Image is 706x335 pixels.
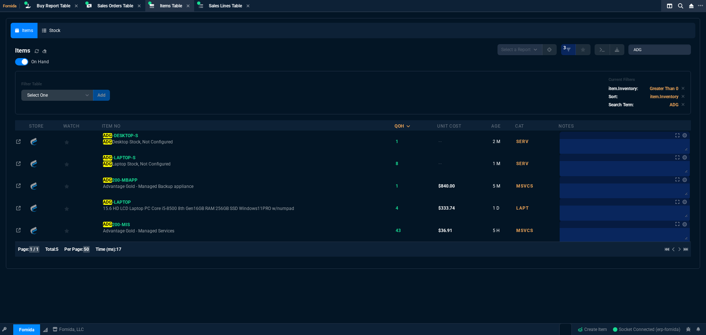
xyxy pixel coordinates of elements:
[613,327,680,332] span: Socket Connected (erp-fornida)
[103,161,112,167] mark: ADG
[97,3,133,8] span: Sales Orders Table
[16,228,21,233] nx-icon: Open In Opposite Panel
[650,94,678,99] code: item.Inventory
[103,178,112,183] mark: ADG
[103,133,138,138] span: -DESKTOP-S
[103,155,135,160] span: -LAPTOP-S
[395,123,404,129] div: QOH
[675,1,686,10] nx-icon: Search
[698,2,703,9] nx-icon: Open New Tab
[103,133,112,138] mark: ADG
[609,85,638,92] p: item.Inventory:
[396,183,398,189] span: 1
[609,93,618,100] p: Sort:
[83,246,90,253] span: 50
[102,153,395,175] td: ADG Laptop Stock, Not Configured
[102,123,121,129] div: Item No
[21,82,110,87] h6: Filter Table
[64,203,101,213] div: Add to Watchlist
[628,44,691,55] input: Search
[37,3,70,8] span: Buy Report Table
[396,228,401,233] span: 43
[138,3,141,9] nx-icon: Close Tab
[491,131,515,153] td: 2 M
[96,247,116,252] span: Time (ms):
[45,247,56,252] span: Total:
[103,155,112,160] mark: ADG
[64,136,101,147] div: Add to Watchlist
[438,206,455,211] span: $333.74
[16,139,21,144] nx-icon: Open In Opposite Panel
[491,175,515,197] td: 5 M
[116,247,121,252] span: 17
[516,206,529,211] span: LAPT
[438,139,442,144] span: --
[103,228,393,234] span: Advantage Gold - Managed Services
[64,181,101,191] div: Add to Watchlist
[438,228,452,233] span: $36.91
[75,3,78,9] nx-icon: Close Tab
[103,206,393,211] span: 15.6 HD LCD Laptop PC Core i5-8500 8th Gen16GB RAM 256GB SSD Windows11PRO w/numpad
[516,161,529,166] span: SERV
[563,45,566,51] span: 3
[102,175,395,197] td: Advantage Gold - Managed Backup appliance
[29,246,39,253] span: 1 / 1
[438,183,455,189] span: $840.00
[186,3,190,9] nx-icon: Close Tab
[64,158,101,169] div: Add to Watchlist
[491,153,515,175] td: 1 M
[491,123,500,129] div: Age
[396,206,398,211] span: 4
[102,219,395,241] td: Advantage Gold - Managed Services
[103,161,393,167] span: Laptop Stock, Not Configured
[670,102,678,107] code: ADG
[609,101,634,108] p: Search Term:
[209,3,242,8] span: Sales Lines Table
[516,183,533,189] span: MSVCS
[103,200,131,205] span: -LAPTOP
[103,183,393,189] span: Advantage Gold - Managed Backup appliance
[246,3,250,9] nx-icon: Close Tab
[396,161,398,166] span: 8
[103,222,130,227] span: 200-MIS
[491,219,515,241] td: 5 H
[16,183,21,189] nx-icon: Open In Opposite Panel
[491,197,515,219] td: 1 D
[102,131,395,153] td: ADG Desktop Stock, Not Configured
[38,23,65,38] a: Stock
[650,86,678,91] code: Greater Than 0
[64,247,83,252] span: Per Page:
[31,59,49,65] span: On Hand
[16,206,21,211] nx-icon: Open In Opposite Panel
[103,178,138,183] span: 200-MBAPP
[103,200,112,205] mark: ADG
[515,123,524,129] div: Cat
[396,139,398,144] span: 1
[64,225,101,236] div: Add to Watchlist
[609,77,685,82] h6: Current Filters
[16,161,21,166] nx-icon: Open In Opposite Panel
[50,326,86,333] a: msbcCompanyName
[686,1,696,10] nx-icon: Close Workbench
[613,326,680,333] a: eVv0tfrFoyzV_-PUAAAu
[559,123,574,129] div: Notes
[437,123,461,129] div: Unit Cost
[516,228,533,233] span: MSVCS
[516,139,529,144] span: SERV
[103,222,112,227] mark: ADG
[18,247,29,252] span: Page:
[15,46,30,55] h4: Items
[11,23,38,38] a: Items
[29,123,43,129] div: Store
[102,197,395,219] td: 15.6 HD LCD Laptop PC Core i5-8500 8th Gen16GB RAM 256GB SSD Windows11PRO w/numpad
[63,123,80,129] div: Watch
[575,324,610,335] a: Create Item
[3,4,20,8] span: Fornida
[103,139,112,145] mark: ADG
[160,3,182,8] span: Items Table
[103,139,393,145] span: Desktop Stock, Not Configured
[664,1,675,10] nx-icon: Split Panels
[438,161,442,166] span: --
[56,247,58,252] span: 5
